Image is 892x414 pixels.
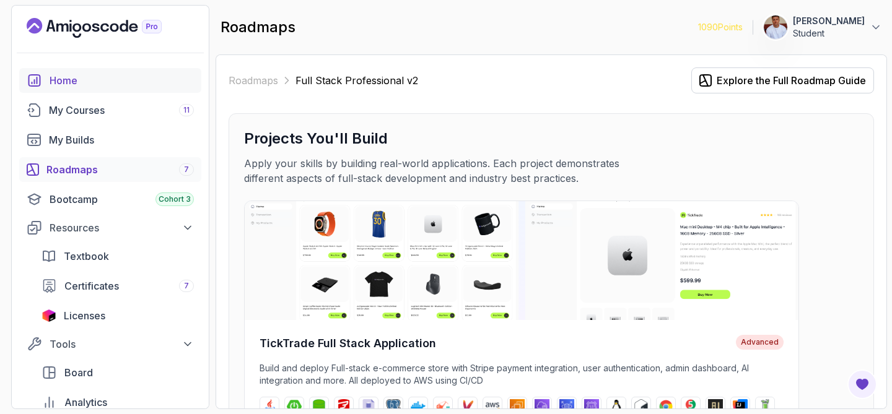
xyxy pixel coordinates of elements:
a: courses [19,98,201,123]
span: 11 [183,105,190,115]
img: TickTrade Full Stack Application [245,201,798,320]
img: spring-data-jpa logo [312,399,326,414]
img: rds logo [559,399,574,414]
div: Bootcamp [50,192,194,207]
img: vpc logo [535,399,549,414]
div: My Courses [49,103,194,118]
img: jetbrains icon [42,309,56,322]
img: mockito logo [758,399,772,414]
img: jib logo [435,399,450,414]
p: Apply your skills by building real-world applications. Each project demonstrates different aspect... [244,156,660,186]
div: Roadmaps [46,162,194,177]
span: Licenses [64,308,105,323]
div: Home [50,73,194,88]
img: flyway logo [336,399,351,414]
p: Build and deploy Full-stack e-commerce store with Stripe payment integration, user authentication... [260,362,784,387]
a: roadmaps [19,157,201,182]
span: Analytics [64,395,107,410]
button: Tools [19,333,201,355]
span: Advanced [736,335,784,350]
a: certificates [34,274,201,298]
button: Open Feedback Button [847,369,877,399]
h4: TickTrade Full Stack Application [260,335,436,352]
p: [PERSON_NAME] [793,15,865,27]
button: Explore the Full Roadmap Guide [691,67,874,93]
button: Resources [19,217,201,239]
span: 7 [184,281,189,291]
img: aws logo [485,399,500,414]
img: chrome logo [658,399,673,414]
span: Textbook [64,249,109,264]
p: 1090 Points [698,21,743,33]
a: builds [19,127,201,152]
a: board [34,360,201,385]
img: ec2 logo [510,399,525,414]
p: Full Stack Professional v2 [295,73,418,88]
img: junit logo [683,399,698,414]
img: java logo [262,399,277,414]
h2: roadmaps [221,17,295,37]
h3: Projects You'll Build [244,129,859,149]
div: Explore the Full Roadmap Guide [717,73,866,88]
img: route53 logo [584,399,599,414]
span: Certificates [64,278,119,293]
a: bootcamp [19,187,201,212]
a: Landing page [27,18,190,38]
span: 7 [184,165,189,175]
a: Roadmaps [229,73,278,88]
p: Student [793,27,865,40]
img: sql logo [361,399,376,414]
span: Board [64,365,93,380]
img: docker logo [411,399,426,414]
a: home [19,68,201,93]
button: user profile image[PERSON_NAME]Student [763,15,882,40]
div: Tools [50,337,194,351]
div: Resources [50,220,194,235]
a: textbook [34,244,201,269]
img: maven logo [460,399,475,414]
span: Cohort 3 [159,194,191,204]
img: postgres logo [386,399,401,414]
img: intellij logo [733,399,748,414]
a: licenses [34,303,201,328]
img: bash logo [634,399,649,414]
div: My Builds [49,132,194,147]
img: assertj logo [708,399,723,414]
img: spring-boot logo [287,399,302,414]
img: linux logo [609,399,624,414]
img: user profile image [764,15,787,39]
